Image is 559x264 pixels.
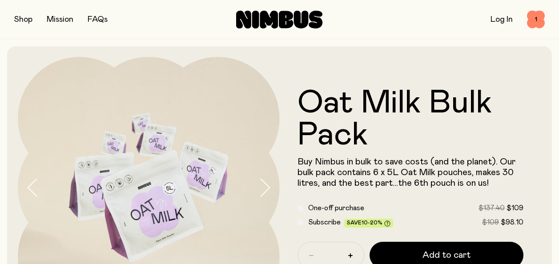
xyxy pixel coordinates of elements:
[507,204,523,212] span: $109
[308,204,364,212] span: One-off purchase
[501,219,523,226] span: $98.10
[308,219,341,226] span: Subscribe
[362,220,382,225] span: 10-20%
[88,16,108,24] a: FAQs
[482,219,499,226] span: $109
[347,220,390,227] span: Save
[298,157,515,188] span: Buy Nimbus in bulk to save costs (and the planet). Our bulk pack contains 6 x 5L Oat Milk pouches...
[298,87,524,151] h1: Oat Milk Bulk Pack
[527,11,545,28] button: 1
[479,204,505,212] span: $137.40
[422,249,471,261] span: Add to cart
[491,16,513,24] a: Log In
[47,16,73,24] a: Mission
